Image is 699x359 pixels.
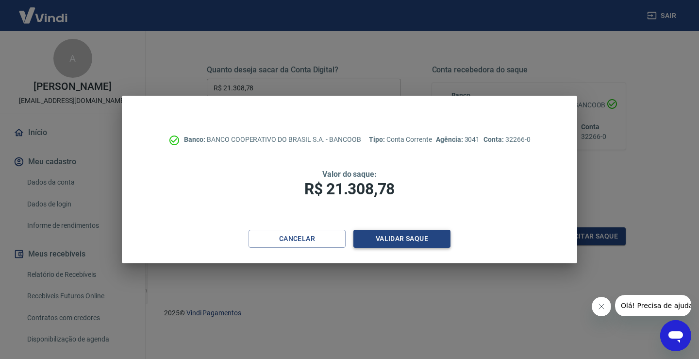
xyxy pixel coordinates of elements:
[483,136,505,143] span: Conta:
[16,25,23,33] img: website_grey.svg
[40,56,48,64] img: tab_domain_overview_orange.svg
[322,170,377,179] span: Valor do saque:
[369,136,386,143] span: Tipo:
[436,135,480,145] p: 3041
[483,135,530,145] p: 32266-0
[592,297,611,316] iframe: Fechar mensagem
[615,295,691,316] iframe: Mensagem da empresa
[304,180,395,198] span: R$ 21.308,78
[660,320,691,351] iframe: Botão para abrir a janela de mensagens
[102,56,110,64] img: tab_keywords_by_traffic_grey.svg
[6,7,82,15] span: Olá! Precisa de ajuda?
[184,135,361,145] p: BANCO COOPERATIVO DO BRASIL S.A. - BANCOOB
[51,57,74,64] div: Domínio
[113,57,156,64] div: Palavras-chave
[436,136,465,143] span: Agência:
[249,230,346,248] button: Cancelar
[184,136,207,143] span: Banco:
[369,135,432,145] p: Conta Corrente
[16,16,23,23] img: logo_orange.svg
[27,16,48,23] div: v 4.0.25
[25,25,139,33] div: [PERSON_NAME]: [DOMAIN_NAME]
[353,230,450,248] button: Validar saque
